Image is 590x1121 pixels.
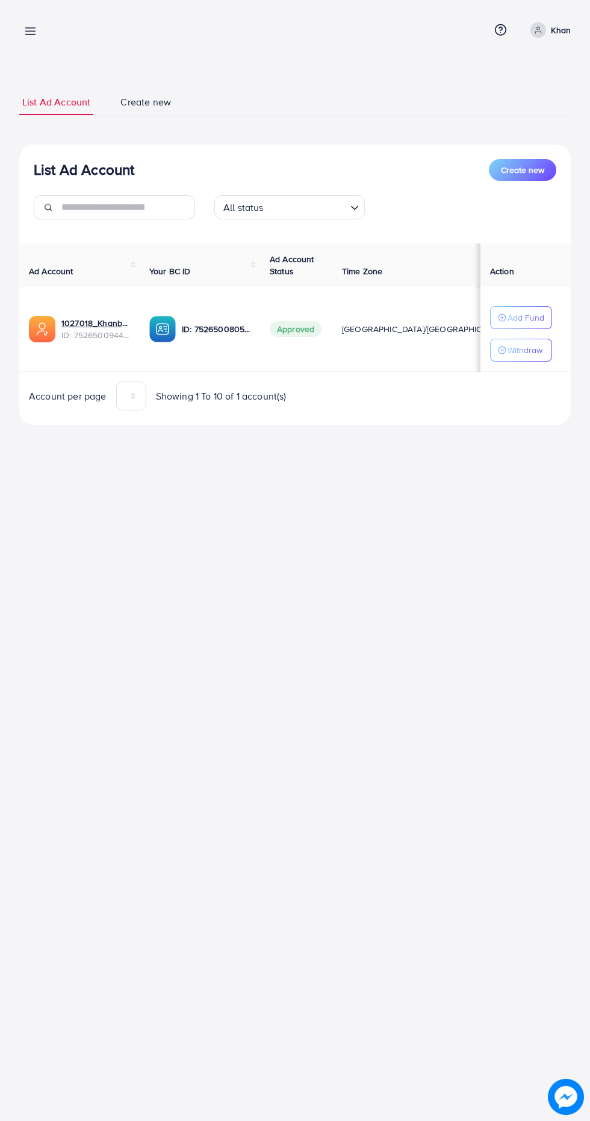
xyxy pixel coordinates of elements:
[149,316,176,342] img: ic-ba-acc.ded83a64.svg
[156,389,287,403] span: Showing 1 To 10 of 1 account(s)
[149,265,191,277] span: Your BC ID
[34,161,134,178] h3: List Ad Account
[489,159,556,181] button: Create new
[501,164,544,176] span: Create new
[490,339,552,362] button: Withdraw
[22,95,90,109] span: List Ad Account
[214,195,365,219] div: Search for option
[342,323,509,335] span: [GEOGRAPHIC_DATA]/[GEOGRAPHIC_DATA]
[29,316,55,342] img: ic-ads-acc.e4c84228.svg
[221,199,266,216] span: All status
[508,310,544,325] p: Add Fund
[270,253,314,277] span: Ad Account Status
[342,265,382,277] span: Time Zone
[508,343,542,357] p: Withdraw
[120,95,171,109] span: Create new
[490,265,514,277] span: Action
[182,322,250,336] p: ID: 7526500805902909457
[548,1079,584,1115] img: image
[526,22,571,38] a: Khan
[29,389,107,403] span: Account per page
[61,317,130,329] a: 1027018_Khanbhia_1752400071646
[61,317,130,342] div: <span class='underline'>1027018_Khanbhia_1752400071646</span></br>7526500944935256080
[29,265,73,277] span: Ad Account
[551,23,571,37] p: Khan
[490,306,552,329] button: Add Fund
[267,196,346,216] input: Search for option
[61,329,130,341] span: ID: 7526500944935256080
[270,321,321,337] span: Approved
